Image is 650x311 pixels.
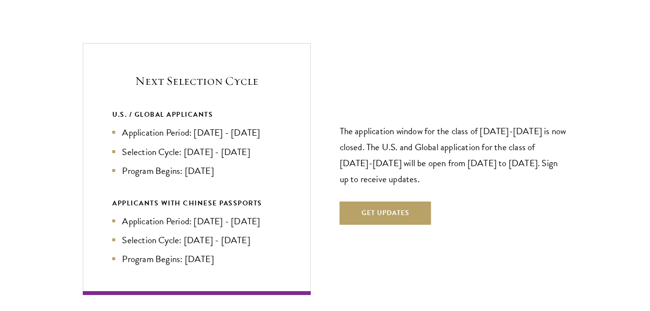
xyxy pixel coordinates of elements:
div: U.S. / GLOBAL APPLICANTS [112,109,281,121]
div: APPLICANTS WITH CHINESE PASSPORTS [112,197,281,209]
li: Selection Cycle: [DATE] - [DATE] [112,233,281,247]
li: Selection Cycle: [DATE] - [DATE] [112,145,281,159]
li: Program Begins: [DATE] [112,252,281,266]
li: Application Period: [DATE] - [DATE] [112,214,281,228]
h5: Next Selection Cycle [112,73,281,89]
button: Get Updates [340,202,431,225]
li: Application Period: [DATE] - [DATE] [112,125,281,140]
li: Program Begins: [DATE] [112,164,281,178]
p: The application window for the class of [DATE]-[DATE] is now closed. The U.S. and Global applicat... [340,123,567,187]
